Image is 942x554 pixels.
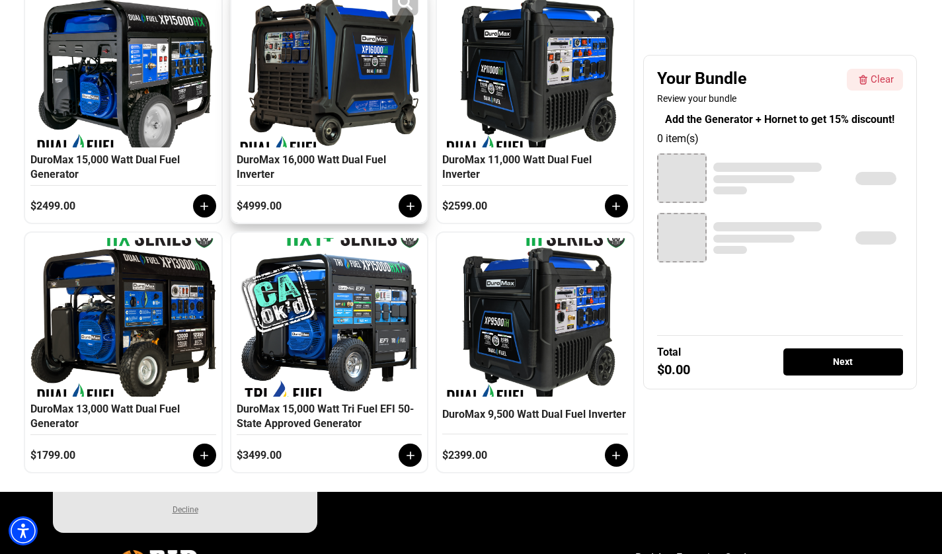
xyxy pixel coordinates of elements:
div: Review your bundle [657,93,842,106]
div: Total [657,346,681,359]
div: $2399.00 [442,449,551,461]
div: 0 item(s) [657,132,903,147]
div: DuroMax 15,000 Watt Tri Fuel EFI 50-State Approved Generator [237,402,422,435]
div: $2599.00 [442,200,551,212]
div: $2499.00 [30,200,139,212]
div: $4999.00 [237,200,346,212]
div: Your Bundle [657,69,842,89]
div: DuroMax 11,000 Watt Dual Fuel Inverter [442,153,628,186]
div: DuroMax 16,000 Watt Dual Fuel Inverter [237,153,422,186]
div: DuroMax 13,000 Watt Dual Fuel Generator [30,402,216,435]
div: Clear [871,73,894,88]
div: Next [783,349,903,376]
div: $3499.00 [237,449,346,461]
div: Add the Generator + Hornet to get 15% discount! [665,112,894,128]
div: $0.00 [657,364,690,376]
div: DuroMax 9,500 Watt Dual Fuel Inverter [442,407,628,434]
button: Decline [173,504,198,516]
div: Accessibility Menu [9,516,38,545]
div: DuroMax 15,000 Watt Dual Fuel Generator [30,153,216,186]
div: $1799.00 [30,449,139,461]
